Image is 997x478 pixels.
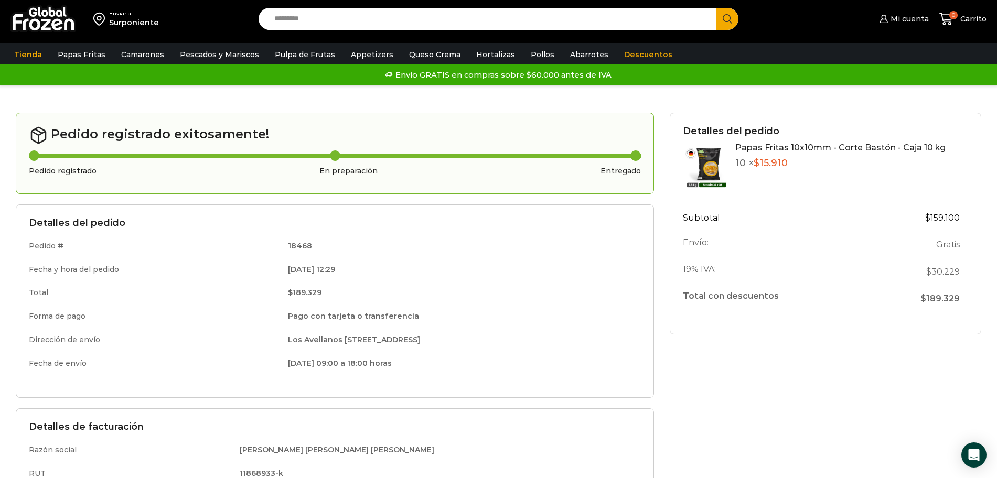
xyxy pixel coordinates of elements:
[29,305,281,328] td: Forma de pago
[716,8,738,30] button: Search button
[281,305,641,328] td: Pago con tarjeta o transferencia
[319,167,378,176] h3: En preparación
[29,421,641,433] h3: Detalles de facturación
[683,231,867,258] th: Envío:
[526,45,560,64] a: Pollos
[29,328,281,352] td: Dirección de envío
[29,167,97,176] h3: Pedido registrado
[29,218,641,229] h3: Detalles del pedido
[109,10,159,17] div: Enviar a
[754,157,759,169] span: $
[346,45,399,64] a: Appetizers
[93,10,109,28] img: address-field-icon.svg
[683,258,867,285] th: 19% IVA:
[29,281,281,305] td: Total
[281,234,641,257] td: 18468
[232,438,641,462] td: [PERSON_NAME] [PERSON_NAME] [PERSON_NAME]
[958,14,987,24] span: Carrito
[288,288,293,297] span: $
[288,288,321,297] bdi: 189.329
[961,442,987,468] div: Open Intercom Messenger
[281,328,641,352] td: Los Avellanos [STREET_ADDRESS]
[920,294,960,303] span: 189.329
[735,143,946,153] a: Papas Fritas 10x10mm - Corte Bastón - Caja 10 kg
[925,213,930,223] span: $
[754,157,788,169] bdi: 15.910
[52,45,111,64] a: Papas Fritas
[939,7,987,31] a: 0 Carrito
[281,258,641,281] td: [DATE] 12:29
[683,285,867,310] th: Total con descuentos
[867,231,968,258] td: Gratis
[471,45,520,64] a: Hortalizas
[281,352,641,373] td: [DATE] 09:00 a 18:00 horas
[29,438,232,462] td: Razón social
[925,213,960,223] bdi: 159.100
[565,45,614,64] a: Abarrotes
[926,267,960,277] span: 30.229
[888,14,929,24] span: Mi cuenta
[735,158,946,169] p: 10 ×
[683,126,968,137] h3: Detalles del pedido
[116,45,169,64] a: Camarones
[29,126,641,145] h2: Pedido registrado exitosamente!
[29,234,281,257] td: Pedido #
[619,45,678,64] a: Descuentos
[270,45,340,64] a: Pulpa de Frutas
[877,8,928,29] a: Mi cuenta
[601,167,641,176] h3: Entregado
[920,294,926,303] span: $
[9,45,47,64] a: Tienda
[949,11,958,19] span: 0
[926,267,931,277] span: $
[175,45,264,64] a: Pescados y Mariscos
[683,204,867,232] th: Subtotal
[404,45,466,64] a: Queso Crema
[109,17,159,28] div: Surponiente
[29,258,281,281] td: Fecha y hora del pedido
[29,352,281,373] td: Fecha de envío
